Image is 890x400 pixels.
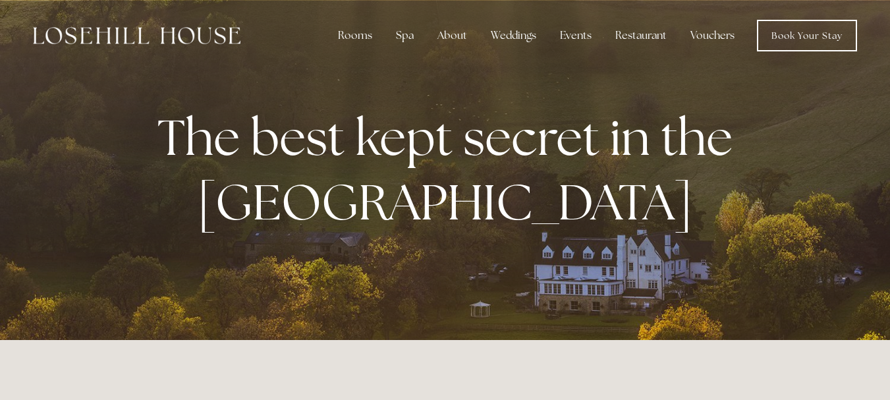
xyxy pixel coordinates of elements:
[605,22,677,49] div: Restaurant
[157,105,743,234] strong: The best kept secret in the [GEOGRAPHIC_DATA]
[480,22,547,49] div: Weddings
[680,22,745,49] a: Vouchers
[385,22,424,49] div: Spa
[549,22,602,49] div: Events
[33,27,240,44] img: Losehill House
[427,22,478,49] div: About
[327,22,383,49] div: Rooms
[757,20,857,51] a: Book Your Stay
